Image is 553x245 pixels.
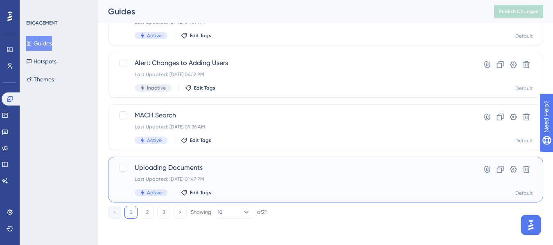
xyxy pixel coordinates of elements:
[185,85,215,91] button: Edit Tags
[190,32,211,39] span: Edit Tags
[124,206,138,219] button: 1
[190,189,211,196] span: Edit Tags
[519,213,543,237] iframe: UserGuiding AI Assistant Launcher
[181,189,211,196] button: Edit Tags
[515,137,533,144] div: Default
[494,5,543,18] button: Publish Changes
[26,54,56,69] button: Hotspots
[257,209,266,216] div: of 21
[515,85,533,92] div: Default
[147,137,162,144] span: Active
[181,137,211,144] button: Edit Tags
[135,163,451,173] span: Uploading Documents
[194,85,215,91] span: Edit Tags
[157,206,170,219] button: 3
[147,189,162,196] span: Active
[135,58,451,68] span: Alert: Changes to Adding Users
[19,2,51,12] span: Need Help?
[135,176,451,182] div: Last Updated: [DATE] 01:47 PM
[135,110,451,120] span: MACH Search
[218,209,223,216] span: 10
[191,209,211,216] div: Showing
[515,33,533,39] div: Default
[108,6,474,17] div: Guides
[147,32,162,39] span: Active
[141,206,154,219] button: 2
[190,137,211,144] span: Edit Tags
[499,8,538,15] span: Publish Changes
[26,36,52,51] button: Guides
[218,206,251,219] button: 10
[26,72,54,87] button: Themes
[135,124,451,130] div: Last Updated: [DATE] 09:36 AM
[515,190,533,196] div: Default
[147,85,166,91] span: Inactive
[181,32,211,39] button: Edit Tags
[135,71,451,78] div: Last Updated: [DATE] 04:12 PM
[26,20,57,26] div: ENGAGEMENT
